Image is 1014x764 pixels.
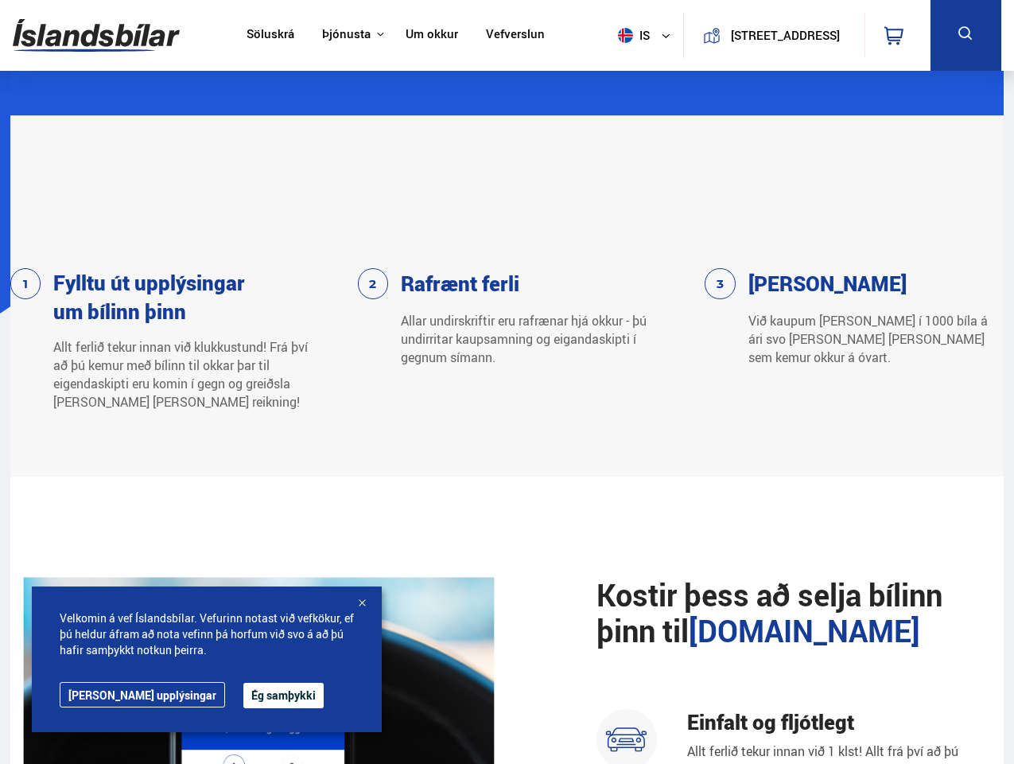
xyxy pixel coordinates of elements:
[596,577,991,650] h2: Kostir þess að selja bílinn þinn til
[53,268,252,325] h3: Fylltu út upplýsingar um bílinn þinn
[401,269,519,298] h3: Rafrænt ferli
[13,10,180,61] img: G0Ugv5HjCgRt.svg
[53,338,309,411] p: Allt ferlið tekur innan við klukkustund! Frá því að þú kemur með bílinn til okkar þar til eigenda...
[748,312,1004,367] p: Við kaupum [PERSON_NAME] í 1000 bíla á ári svo [PERSON_NAME] [PERSON_NAME] sem kemur okkur á óvart.
[247,27,294,44] a: Söluskrá
[612,12,683,59] button: is
[322,27,371,42] button: Þjónusta
[243,683,324,708] button: Ég samþykki
[406,27,458,44] a: Um okkur
[727,29,844,42] button: [STREET_ADDRESS]
[618,28,633,43] img: svg+xml;base64,PHN2ZyB4bWxucz0iaHR0cDovL3d3dy53My5vcmcvMjAwMC9zdmciIHdpZHRoPSI1MTIiIGhlaWdodD0iNT...
[60,610,354,658] span: Velkomin á vef Íslandsbílar. Vefurinn notast við vefkökur, ef þú heldur áfram að nota vefinn þá h...
[748,269,907,298] h3: [PERSON_NAME]
[486,27,545,44] a: Vefverslun
[687,709,991,735] h4: Einfalt og fljótlegt
[604,718,648,761] img: sxVYvPSuM98JaIvG.svg
[60,682,225,707] a: [PERSON_NAME] upplýsingar
[612,28,651,43] span: is
[401,312,656,367] p: Allar undirskriftir eru rafrænar hjá okkur - þú undirritar kaupsamning og eigandaskipti í gegnum ...
[689,610,920,651] span: [DOMAIN_NAME]
[693,13,855,58] a: [STREET_ADDRESS]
